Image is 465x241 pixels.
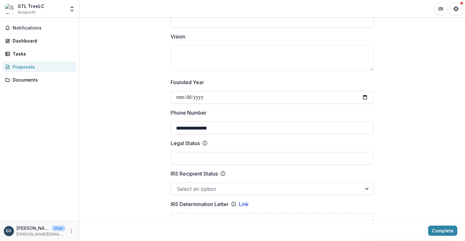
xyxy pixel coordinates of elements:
[171,139,200,147] p: Legal Status
[171,78,204,86] p: Founded Year
[52,225,65,231] p: User
[435,3,447,15] button: Partners
[13,77,71,83] div: Documents
[13,25,74,31] span: Notifications
[13,37,71,44] div: Dashboard
[6,229,12,233] div: Erin Godwin
[428,226,457,236] button: Complete
[68,3,76,15] button: Open entity switcher
[13,64,71,70] div: Proposals
[3,62,76,72] a: Proposals
[13,50,71,57] div: Tasks
[171,109,206,117] p: Phone Number
[18,10,36,15] span: Nonprofit
[171,200,229,208] p: IRS Determination Letter
[3,36,76,46] a: Dashboard
[171,33,185,40] p: Vision
[18,3,44,10] div: STL TreeLC
[450,3,462,15] button: Get Help
[3,23,76,33] button: Notifications
[171,170,218,177] p: IRS Recipient Status
[3,75,76,85] a: Documents
[16,231,65,237] p: [PERSON_NAME][EMAIL_ADDRESS][DOMAIN_NAME]
[16,225,49,231] p: [PERSON_NAME]
[239,200,249,208] a: Link
[3,49,76,59] a: Tasks
[68,227,75,235] button: More
[5,4,15,14] img: STL TreeLC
